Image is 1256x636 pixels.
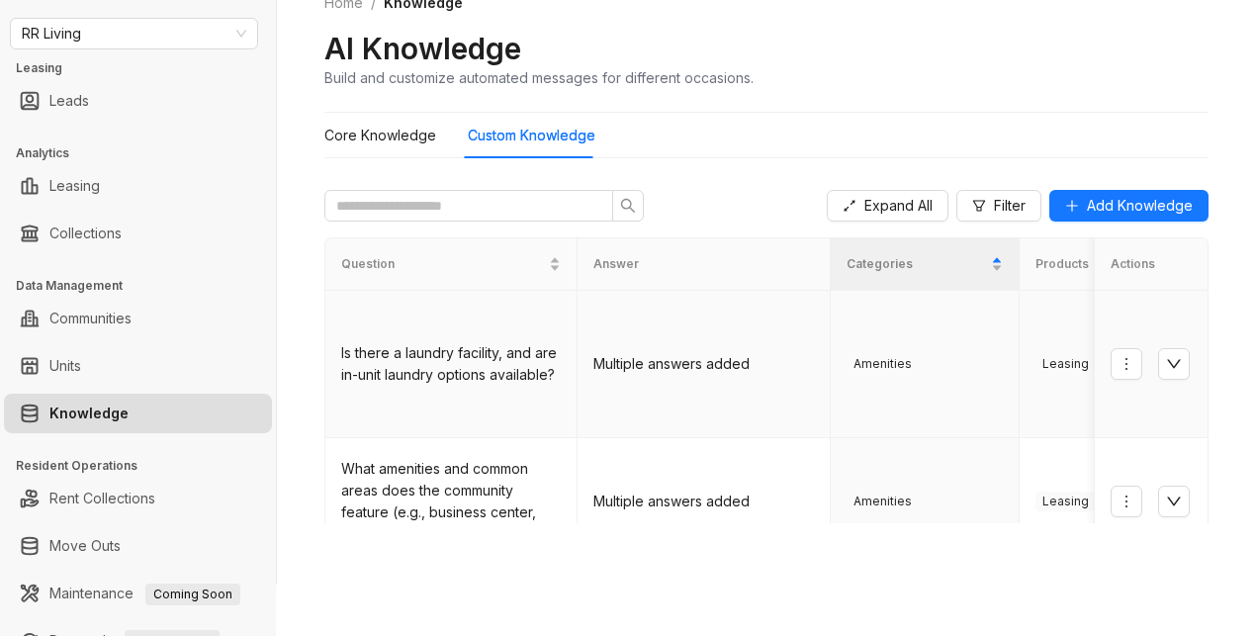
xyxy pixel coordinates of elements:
[578,291,830,438] td: Multiple answers added
[16,59,276,77] h3: Leasing
[341,342,561,386] div: Is there a laundry facility, and are in-unit laundry options available?
[578,438,830,566] td: Multiple answers added
[325,238,578,291] th: Question
[49,479,155,518] a: Rent Collections
[972,199,986,213] span: filter
[1166,356,1182,372] span: down
[620,198,636,214] span: search
[1020,238,1209,291] th: Products
[49,81,89,121] a: Leads
[324,125,436,146] div: Core Knowledge
[16,144,276,162] h3: Analytics
[4,394,272,433] li: Knowledge
[4,81,272,121] li: Leads
[1087,195,1193,217] span: Add Knowledge
[1035,255,1176,274] span: Products
[4,166,272,206] li: Leasing
[4,526,272,566] li: Move Outs
[1065,199,1079,213] span: plus
[324,67,754,88] div: Build and customize automated messages for different occasions.
[864,195,933,217] span: Expand All
[16,277,276,295] h3: Data Management
[4,299,272,338] li: Communities
[4,346,272,386] li: Units
[994,195,1026,217] span: Filter
[1095,238,1209,291] th: Actions
[324,30,521,67] h2: AI Knowledge
[145,584,240,605] span: Coming Soon
[578,238,830,291] th: Answer
[49,166,100,206] a: Leasing
[4,574,272,613] li: Maintenance
[49,394,129,433] a: Knowledge
[16,457,276,475] h3: Resident Operations
[827,190,948,222] button: Expand All
[1119,356,1134,372] span: more
[1035,354,1096,374] span: Leasing
[4,214,272,253] li: Collections
[49,346,81,386] a: Units
[847,255,987,274] span: Categories
[4,479,272,518] li: Rent Collections
[843,199,856,213] span: expand-alt
[847,492,919,511] span: Amenities
[341,255,545,274] span: Question
[49,299,132,338] a: Communities
[341,458,561,545] div: What amenities and common areas does the community feature (e.g., business center, shared spaces)?
[1119,494,1134,509] span: more
[22,19,246,48] span: RR Living
[1166,494,1182,509] span: down
[1049,190,1209,222] button: Add Knowledge
[1035,492,1096,511] span: Leasing
[847,354,919,374] span: Amenities
[49,526,121,566] a: Move Outs
[468,125,595,146] div: Custom Knowledge
[956,190,1041,222] button: Filter
[49,214,122,253] a: Collections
